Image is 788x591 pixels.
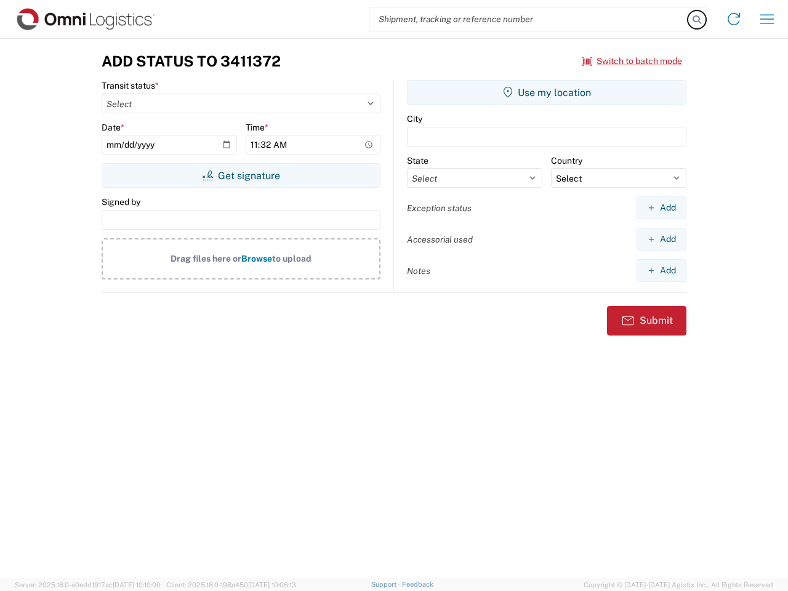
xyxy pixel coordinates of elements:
[551,155,582,166] label: Country
[407,155,428,166] label: State
[113,581,161,589] span: [DATE] 10:10:00
[248,581,296,589] span: [DATE] 10:06:13
[407,113,422,124] label: City
[402,581,433,588] a: Feedback
[637,259,686,282] button: Add
[272,254,312,263] span: to upload
[369,7,688,31] input: Shipment, tracking or reference number
[637,228,686,251] button: Add
[407,234,473,245] label: Accessorial used
[241,254,272,263] span: Browse
[102,52,281,70] h3: Add Status to 3411372
[607,306,686,336] button: Submit
[584,579,773,590] span: Copyright © [DATE]-[DATE] Agistix Inc., All Rights Reserved
[407,203,472,214] label: Exception status
[102,80,159,91] label: Transit status
[407,265,430,276] label: Notes
[171,254,241,263] span: Drag files here or
[166,581,296,589] span: Client: 2025.18.0-198a450
[246,122,268,133] label: Time
[102,196,140,207] label: Signed by
[637,196,686,219] button: Add
[407,80,686,105] button: Use my location
[582,51,682,71] button: Switch to batch mode
[15,581,161,589] span: Server: 2025.18.0-a0edd1917ac
[102,163,380,188] button: Get signature
[371,581,402,588] a: Support
[102,122,124,133] label: Date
